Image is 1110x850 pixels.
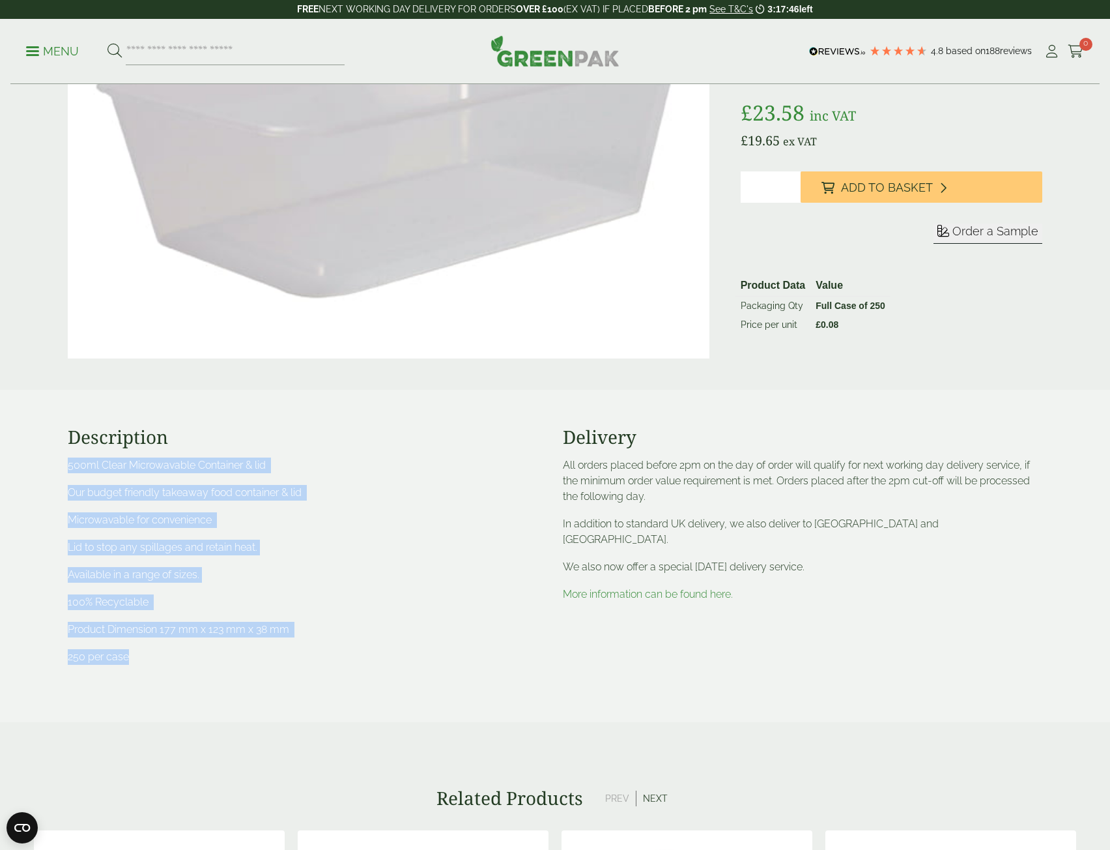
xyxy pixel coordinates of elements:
[952,224,1038,238] span: Order a Sample
[735,296,811,315] td: Packaging Qty
[68,649,547,665] p: 250 per case
[801,171,1042,203] button: Add to Basket
[7,812,38,843] button: Open CMP widget
[68,512,547,528] p: Microwavable for convenience
[741,132,748,149] span: £
[297,4,319,14] strong: FREE
[563,559,1042,575] p: We also now offer a special [DATE] delivery service.
[563,426,1042,448] h3: Delivery
[741,132,780,149] bdi: 19.65
[26,44,79,59] p: Menu
[946,46,986,56] span: Based on
[68,458,547,473] p: 500ml Clear Microwavable Container & lid
[26,44,79,57] a: Menu
[783,134,817,149] span: ex VAT
[68,594,547,610] p: 100% Recyclable
[1000,46,1032,56] span: reviews
[68,622,547,637] p: Product Dimension 177 mm x 123 mm x 38 mm
[816,319,838,330] bdi: 0.08
[1068,42,1084,61] a: 0
[68,426,547,448] h3: Description
[1079,38,1092,51] span: 0
[841,181,933,195] span: Add to Basket
[599,791,636,806] button: Prev
[1044,45,1060,58] i: My Account
[869,45,928,57] div: 4.79 Stars
[809,47,866,56] img: REVIEWS.io
[563,516,1042,548] p: In addition to standard UK delivery, we also deliver to [GEOGRAPHIC_DATA] and [GEOGRAPHIC_DATA].
[741,98,804,126] bdi: 23.58
[563,588,733,600] a: More information can be found here.
[799,4,813,14] span: left
[933,224,1042,244] button: Order a Sample
[648,4,707,14] strong: BEFORE 2 pm
[516,4,563,14] strong: OVER £100
[810,275,890,297] th: Value
[636,791,674,806] button: Next
[68,485,547,501] p: Our budget friendly takeaway food container & lid
[735,275,811,297] th: Product Data
[767,4,799,14] span: 3:17:46
[68,540,547,555] p: Lid to stop any spillages and retain heat.
[741,98,752,126] span: £
[816,319,821,330] span: £
[1068,45,1084,58] i: Cart
[931,46,946,56] span: 4.8
[436,787,583,810] h3: Related Products
[68,567,547,583] p: Available in a range of sizes.
[986,46,1000,56] span: 188
[709,4,753,14] a: See T&C's
[810,107,856,125] span: inc VAT
[563,458,1042,505] p: All orders placed before 2pm on the day of order will qualify for next working day delivery servi...
[816,300,885,311] strong: Full Case of 250
[735,315,811,334] td: Price per unit
[491,35,619,66] img: GreenPak Supplies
